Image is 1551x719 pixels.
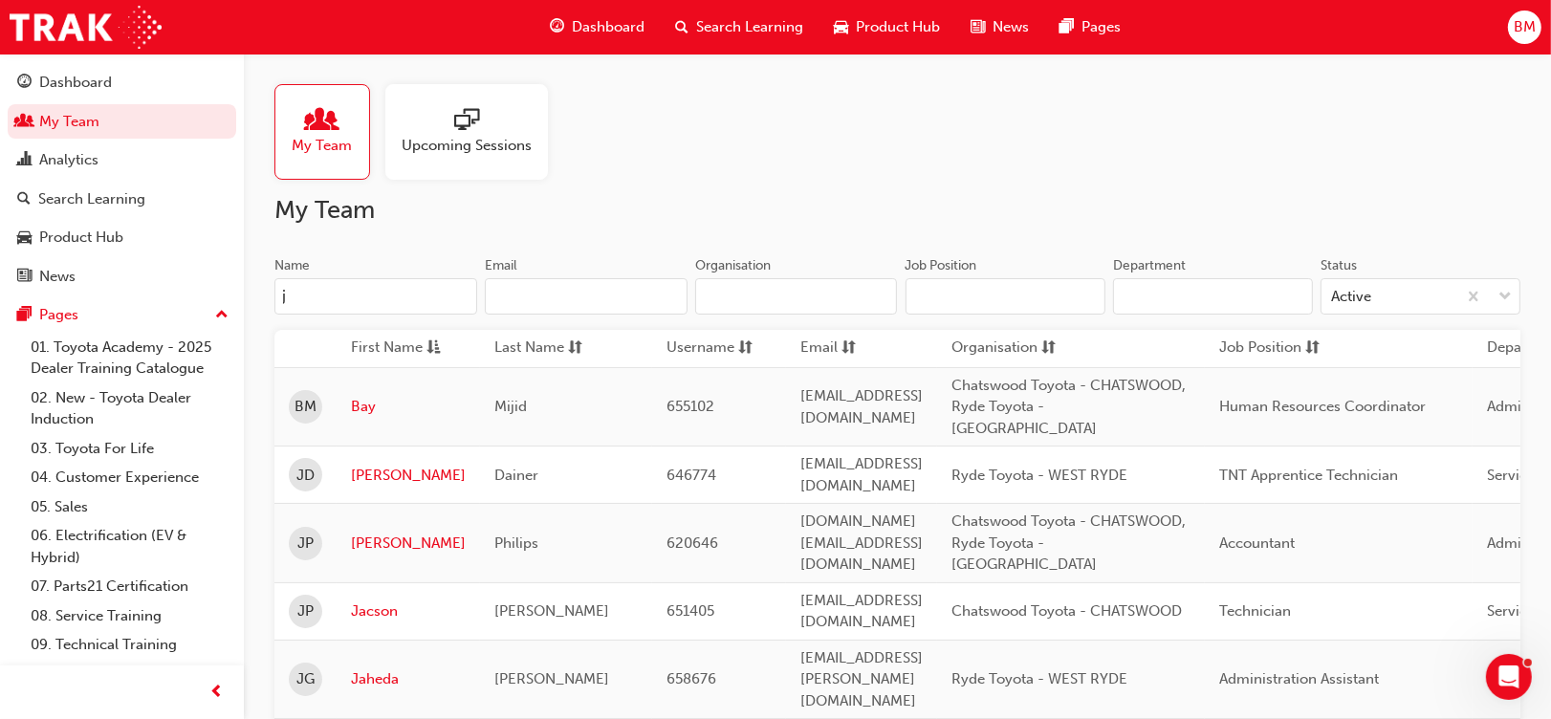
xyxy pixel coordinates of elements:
span: 658676 [666,670,716,687]
a: Trak [10,6,162,49]
span: Chatswood Toyota - CHATSWOOD [951,602,1182,620]
span: chart-icon [17,152,32,169]
a: [PERSON_NAME] [351,465,466,487]
span: Philips [494,534,538,552]
span: Email [800,337,838,360]
span: search-icon [675,15,688,39]
span: 655102 [666,398,714,415]
span: [PERSON_NAME] [494,602,609,620]
button: Job Positionsorting-icon [1219,337,1324,360]
a: Bay [351,396,466,418]
span: car-icon [834,15,848,39]
a: 02. New - Toyota Dealer Induction [23,383,236,434]
span: [EMAIL_ADDRESS][DOMAIN_NAME] [800,592,923,631]
a: Jaheda [351,668,466,690]
a: 05. Sales [23,492,236,522]
span: Administration Assistant [1219,670,1379,687]
a: pages-iconPages [1044,8,1136,47]
span: news-icon [971,15,985,39]
a: Dashboard [8,65,236,100]
span: sorting-icon [841,337,856,360]
span: people-icon [17,114,32,131]
a: news-iconNews [955,8,1044,47]
a: Analytics [8,142,236,178]
span: guage-icon [17,75,32,92]
button: DashboardMy TeamAnalyticsSearch LearningProduct HubNews [8,61,236,297]
a: Search Learning [8,182,236,217]
span: Product Hub [856,16,940,38]
div: Dashboard [39,72,112,94]
input: Department [1113,278,1313,315]
button: BM [1508,11,1541,44]
span: Service [1487,467,1535,484]
span: News [993,16,1029,38]
span: guage-icon [550,15,564,39]
span: Chatswood Toyota - CHATSWOOD, Ryde Toyota - [GEOGRAPHIC_DATA] [951,512,1186,573]
div: Email [485,256,517,275]
span: TNT Apprentice Technician [1219,467,1398,484]
span: news-icon [17,269,32,286]
div: Active [1331,286,1371,308]
span: Mijid [494,398,527,415]
span: JP [297,533,314,555]
span: sessionType_ONLINE_URL-icon [454,108,479,135]
button: First Nameasc-icon [351,337,456,360]
a: 08. Service Training [23,601,236,631]
span: JG [296,668,315,690]
span: BM [295,396,317,418]
span: pages-icon [1059,15,1074,39]
div: Job Position [906,256,977,275]
input: Organisation [695,278,898,315]
span: Accountant [1219,534,1295,552]
span: Last Name [494,337,564,360]
a: News [8,259,236,294]
span: JP [297,600,314,622]
span: Search Learning [696,16,803,38]
input: Name [274,278,477,315]
span: 620646 [666,534,718,552]
span: prev-icon [210,681,225,705]
span: Chatswood Toyota - CHATSWOOD, Ryde Toyota - [GEOGRAPHIC_DATA] [951,377,1186,437]
span: BM [1514,16,1536,38]
a: My Team [8,104,236,140]
span: First Name [351,337,423,360]
span: JD [296,465,315,487]
span: sorting-icon [1305,337,1320,360]
h2: My Team [274,195,1520,226]
div: Analytics [39,149,98,171]
button: Last Namesorting-icon [494,337,600,360]
span: 646774 [666,467,716,484]
span: sorting-icon [568,337,582,360]
div: Pages [39,304,78,326]
span: Ryde Toyota - WEST RYDE [951,670,1127,687]
span: Technician [1219,602,1291,620]
div: Status [1321,256,1357,275]
button: Pages [8,297,236,333]
input: Email [485,278,688,315]
span: 651405 [666,602,714,620]
a: Upcoming Sessions [385,84,563,180]
div: Department [1113,256,1186,275]
span: pages-icon [17,307,32,324]
a: Jacson [351,600,466,622]
a: My Team [274,84,385,180]
span: Dainer [494,467,538,484]
a: 07. Parts21 Certification [23,572,236,601]
a: 10. TUNE Rev-Up Training [23,660,236,689]
span: My Team [293,135,353,157]
span: Upcoming Sessions [402,135,532,157]
a: 09. Technical Training [23,630,236,660]
iframe: Intercom live chat [1486,654,1532,700]
span: [EMAIL_ADDRESS][DOMAIN_NAME] [800,387,923,426]
span: Human Resources Coordinator [1219,398,1426,415]
span: [DOMAIN_NAME][EMAIL_ADDRESS][DOMAIN_NAME] [800,512,923,573]
button: Emailsorting-icon [800,337,906,360]
a: 06. Electrification (EV & Hybrid) [23,521,236,572]
span: sorting-icon [1041,337,1056,360]
div: Product Hub [39,227,123,249]
a: Product Hub [8,220,236,255]
a: car-iconProduct Hub [819,8,955,47]
div: Name [274,256,310,275]
span: [PERSON_NAME] [494,670,609,687]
